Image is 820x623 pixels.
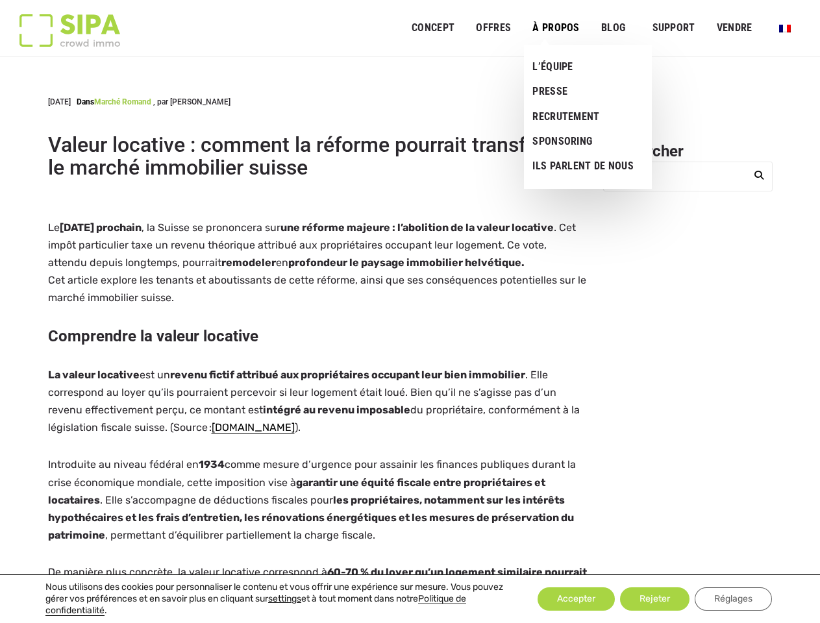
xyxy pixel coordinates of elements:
p: Nous utilisons des cookies pour personnaliser le contenu et vous offrir une expérience sur mesure... [45,581,510,617]
a: [DOMAIN_NAME] [212,421,295,434]
a: Ils parlent de nous [524,154,642,178]
a: Passer à [771,16,799,40]
p: Le , la Suisse se prononcera sur . Cet impôt particulier taxe un revenu théorique attribué aux pr... [48,219,588,307]
h2: Comprendre la valeur locative [48,326,588,347]
a: Sponsoring [524,129,642,154]
img: Français [779,25,791,32]
strong: [DATE] prochain [60,221,142,234]
strong: intégré au revenu imposable [263,404,410,416]
button: Rejeter [620,587,690,611]
strong: 1934 [199,458,225,470]
strong: une réforme majeure : l’abolition de la valeur locative [280,221,554,234]
img: Logo [19,14,120,47]
h2: Rechercher [603,141,773,162]
nav: Menu principal [412,12,801,44]
strong: les propriétaires, notamment sur les intérêts hypothécaires et les frais d’entretien, les rénovat... [48,494,574,541]
button: Réglages [695,587,772,611]
strong: profondeur le paysage immobilier helvétique. [288,256,525,269]
span: Dans [77,97,94,106]
a: Blog [593,14,634,43]
a: Marché romand [94,97,151,106]
a: Concept [403,14,463,43]
p: Introduite au niveau fédéral en comme mesure d’urgence pour assainir les finances publiques duran... [48,456,588,544]
button: Accepter [538,587,615,611]
span: , par [PERSON_NAME] [153,97,230,106]
strong: La valeur locative [48,369,140,381]
a: RECRUTEMENT [524,104,642,129]
a: À PROPOS [524,14,588,43]
a: Presse [524,79,642,104]
a: OFFRES [467,14,519,43]
button: settings [268,593,301,605]
div: [DATE] [48,96,230,108]
strong: revenu fictif attribué aux propriétaires occupant leur bien immobilier [170,369,525,381]
strong: remodeler [221,256,276,269]
strong: garantir une équité fiscale entre propriétaires et locataires [48,476,545,506]
strong: 60-70 % du loyer qu’un logement similaire pourrait générer [48,566,587,596]
h1: Valeur locative : comment la réforme pourrait transformer le marché immobilier suisse [48,134,588,179]
a: L’ÉQUIPE [524,55,642,79]
p: est un . Elle correspond au loyer qu’ils pourraient percevoir si leur logement était loué. Bien q... [48,366,588,437]
a: VENDRE [708,14,761,43]
a: SUPPORT [643,14,703,43]
a: Politique de confidentialité [45,593,466,616]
